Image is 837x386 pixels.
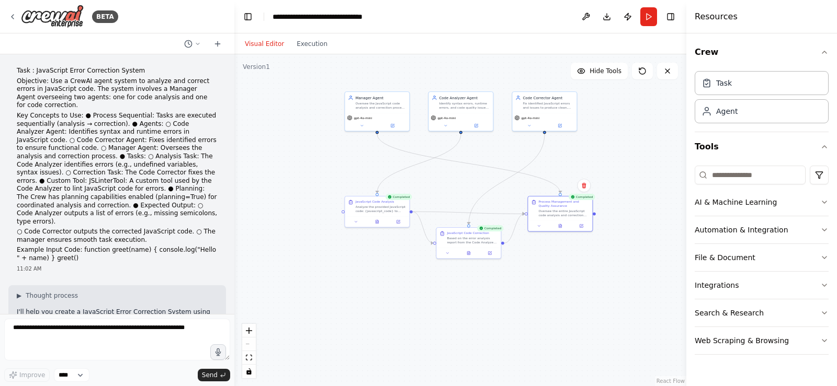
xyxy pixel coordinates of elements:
[209,38,226,50] button: Start a new chat
[290,38,334,50] button: Execution
[512,91,577,132] div: Code Corrector AgentFix identified JavaScript errors and issues to produce clean, functional, and...
[242,351,256,365] button: fit view
[242,365,256,378] button: toggle interactivity
[481,250,499,256] button: Open in side panel
[239,38,290,50] button: Visual Editor
[355,200,394,204] div: JavaScript Code Analysis
[4,368,50,382] button: Improve
[17,112,218,226] p: Key Concepts to Use: ● Process Sequential: Tasks are executed sequentially (analysis → correction...
[17,308,218,333] p: I'll help you create a JavaScript Error Correction System using CrewAI agents. Let me start by ch...
[202,371,218,379] span: Send
[695,189,829,216] button: AI & Machine Learning
[378,123,408,129] button: Open in side panel
[695,299,829,326] button: Search & Research
[355,95,406,100] div: Manager Agent
[413,209,433,245] g: Edge from 0a246103-62bf-4412-b260-19c33abb0697 to 2f00d351-9549-4d9c-8dc7-452bbf010df8
[26,291,78,300] span: Thought process
[198,369,230,381] button: Send
[354,116,372,120] span: gpt-4o-mini
[716,106,738,116] div: Agent
[571,63,628,79] button: Hide Tools
[458,250,480,256] button: View output
[21,5,84,28] img: Logo
[375,134,563,193] g: Edge from f6d9cd66-161f-4e4a-8e59-52a063a0da23 to a88ecd79-a421-4bcc-b143-a367bae9aece
[389,219,407,225] button: Open in side panel
[538,209,589,217] div: Oversee the entire JavaScript code analysis and correction workflow. Monitor the execution of ana...
[241,9,255,24] button: Hide left sidebar
[242,324,256,378] div: React Flow controls
[355,205,406,213] div: Analyze the provided JavaScript code: {javascript_code} to identify all syntax errors, runtime er...
[210,344,226,360] button: Click to speak your automation idea
[695,132,829,161] button: Tools
[695,10,738,23] h4: Resources
[17,228,218,244] p: ○ Code Corrector outputs the corrected JavaScript code. ○ The manager ensures smooth task execution.
[273,11,363,22] nav: breadcrumb
[17,291,21,300] span: ▶
[386,194,412,200] div: Completed
[549,223,571,229] button: View output
[523,95,573,100] div: Code Corrector Agent
[504,211,525,245] g: Edge from 2f00d351-9549-4d9c-8dc7-452bbf010df8 to a88ecd79-a421-4bcc-b143-a367bae9aece
[538,200,589,208] div: Process Management and Quality Assurance
[436,227,501,259] div: CompletedJavaScript Code CorrectionBased on the error analysis report from the Code Analyzer, fix...
[695,67,829,132] div: Crew
[439,101,490,110] div: Identify syntax errors, runtime errors, and code quality issues in JavaScript code. Perform compr...
[527,196,593,232] div: CompletedProcess Management and Quality AssuranceOversee the entire JavaScript code analysis and ...
[545,123,575,129] button: Open in side panel
[413,209,525,216] g: Edge from 0a246103-62bf-4412-b260-19c33abb0697 to a88ecd79-a421-4bcc-b143-a367bae9aece
[447,236,497,244] div: Based on the error analysis report from the Code Analyzer, fix all identified errors in the JavaS...
[477,225,504,231] div: Completed
[521,116,539,120] span: gpt-4o-mini
[366,219,388,225] button: View output
[577,179,591,192] button: Delete node
[523,101,573,110] div: Fix identified JavaScript errors and issues to produce clean, functional, and optimized code. App...
[344,196,410,228] div: CompletedJavaScript Code AnalysisAnalyze the provided JavaScript code: {javascript_code} to ident...
[428,91,493,132] div: Code Analyzer AgentIdentify syntax errors, runtime errors, and code quality issues in JavaScript ...
[695,272,829,299] button: Integrations
[437,116,456,120] span: gpt-4o-mini
[663,9,678,24] button: Hide right sidebar
[19,371,45,379] span: Improve
[695,161,829,363] div: Tools
[242,324,256,337] button: zoom in
[17,265,218,273] div: 11:02 AM
[344,91,410,132] div: Manager AgentOversee the JavaScript code analysis and correction process, ensuring smooth task ex...
[243,63,270,71] div: Version 1
[572,223,590,229] button: Open in side panel
[17,67,218,75] p: Task : JavaScript Error Correction System
[695,244,829,271] button: File & Document
[695,327,829,354] button: Web Scraping & Browsing
[466,134,547,225] g: Edge from de7021f0-ab9f-49aa-8553-1070db8aea1e to 2f00d351-9549-4d9c-8dc7-452bbf010df8
[375,134,463,193] g: Edge from 15262455-397f-45f1-bf06-cdf879a85fc4 to 0a246103-62bf-4412-b260-19c33abb0697
[569,194,595,200] div: Completed
[355,101,406,110] div: Oversee the JavaScript code analysis and correction process, ensuring smooth task execution and c...
[695,38,829,67] button: Crew
[447,231,489,235] div: JavaScript Code Correction
[92,10,118,23] div: BETA
[17,77,218,110] p: Objective: Use a CrewAI agent system to analyze and correct errors in JavaScript code. The system...
[590,67,621,75] span: Hide Tools
[461,123,491,129] button: Open in side panel
[180,38,205,50] button: Switch to previous chat
[439,95,490,100] div: Code Analyzer Agent
[695,216,829,243] button: Automation & Integration
[716,78,732,88] div: Task
[17,246,218,262] p: Example Input Code: function greet(name) { console.log("Hello " + name) } greet()
[17,291,78,300] button: ▶Thought process
[657,378,685,384] a: React Flow attribution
